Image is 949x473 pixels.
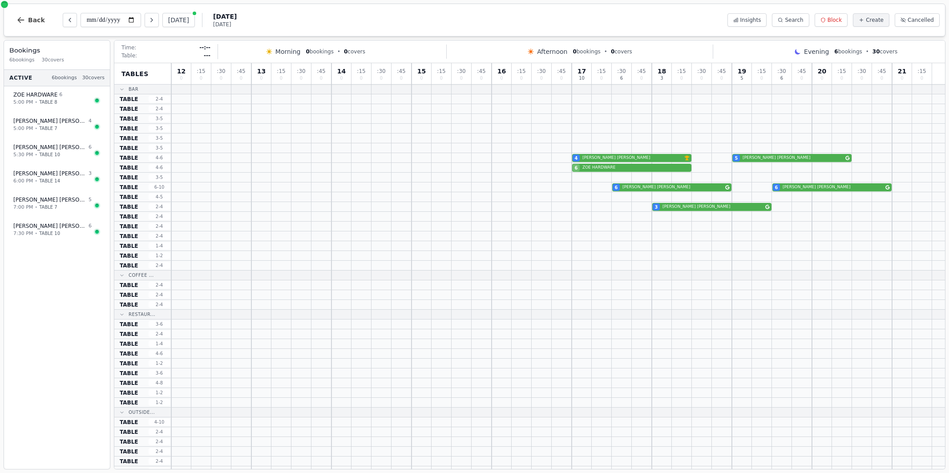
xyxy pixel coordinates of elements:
span: 19 [738,68,746,74]
span: 0 [921,76,923,81]
span: 5:00 PM [13,125,33,133]
span: 0 [200,76,202,81]
span: : 15 [277,69,285,74]
span: 5 [735,155,738,162]
button: Search [772,13,809,27]
span: 6 - 10 [149,184,170,190]
span: [PERSON_NAME] [PERSON_NAME] [662,204,763,210]
span: TABLE [120,194,138,201]
button: [DATE] [162,13,195,27]
span: • [35,125,37,132]
span: TABLE [120,252,138,259]
span: 3 - 5 [149,135,170,141]
span: : 45 [237,69,245,74]
button: Next day [145,13,159,27]
span: TABLE [120,96,138,103]
span: 18 [658,68,666,74]
span: 6:00 PM [13,178,33,185]
span: bookings [573,48,600,55]
span: 6 [834,49,838,55]
span: Afternoon [537,47,567,56]
span: TABLE [120,203,138,210]
span: : 30 [457,69,465,74]
span: • [866,48,869,55]
button: [PERSON_NAME] [PERSON_NAME]65:30 PM•TABLE 10 [8,139,106,163]
span: : 30 [537,69,545,74]
span: TABLE [120,399,138,406]
span: 5:00 PM [13,99,33,106]
span: 30 [872,49,880,55]
span: : 30 [617,69,626,74]
span: TABLE [120,350,138,357]
span: 13 [257,68,266,74]
span: 0 [340,76,343,81]
span: 0 [901,76,903,81]
span: 6 [89,144,92,151]
span: 0 [640,76,643,81]
span: 0 [500,76,503,81]
span: TABLE [120,340,138,348]
button: [PERSON_NAME] [PERSON_NAME]45:00 PM•TABLE 7 [8,113,106,137]
span: TABLE [120,135,138,142]
span: • [35,204,37,210]
span: 4 [89,117,92,125]
span: 0 [573,49,576,55]
span: [PERSON_NAME] [PERSON_NAME] [13,222,87,230]
span: 1 - 2 [149,252,170,259]
span: covers [344,48,365,55]
span: 6 [89,222,92,230]
span: 17 [577,68,586,74]
span: 2 - 4 [149,262,170,269]
span: 2 - 4 [149,223,170,230]
span: 7:00 PM [13,204,33,211]
span: 3 - 6 [149,321,170,327]
span: 0 [220,76,222,81]
span: 2 - 4 [149,301,170,308]
span: 4 - 8 [149,380,170,386]
span: 1 - 4 [149,340,170,347]
span: 0 [760,76,763,81]
span: 30 covers [82,74,105,82]
span: 4 - 6 [149,350,170,357]
span: : 45 [797,69,806,74]
span: TABLE [120,223,138,230]
span: • [35,99,37,105]
span: 0 [280,76,283,81]
span: 2 - 4 [149,429,170,435]
span: : 30 [377,69,385,74]
span: Time: [121,44,136,51]
span: 12 [177,68,186,74]
span: TABLE [120,115,138,122]
span: 0 [300,76,303,81]
span: 2 - 4 [149,203,170,210]
span: TABLE [120,164,138,171]
span: 3 - 5 [149,174,170,181]
span: Create [866,16,884,24]
span: [PERSON_NAME] [PERSON_NAME] [13,196,87,203]
span: TABLE 10 [39,151,60,158]
span: TABLE 7 [39,125,57,132]
span: [PERSON_NAME] [PERSON_NAME] [582,155,682,161]
span: : 30 [857,69,866,74]
span: TABLE [120,438,138,445]
button: Cancelled [895,13,940,27]
span: TABLE 14 [39,178,60,184]
span: • [35,230,37,237]
span: 0 [700,76,703,81]
span: • [337,48,340,55]
span: 0 [420,76,423,81]
span: Table: [121,52,137,59]
span: 4 - 6 [149,154,170,161]
span: TABLE [120,243,138,250]
span: 0 [860,76,863,81]
svg: Google booking [725,185,730,190]
span: 0 [820,76,823,81]
span: 3 - 5 [149,115,170,122]
span: 0 [240,76,242,81]
span: : 15 [357,69,365,74]
span: 0 [680,76,683,81]
span: TABLE [120,429,138,436]
span: TABLE [120,105,138,113]
span: COFFEE ... [129,272,154,279]
span: 0 [344,49,347,55]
